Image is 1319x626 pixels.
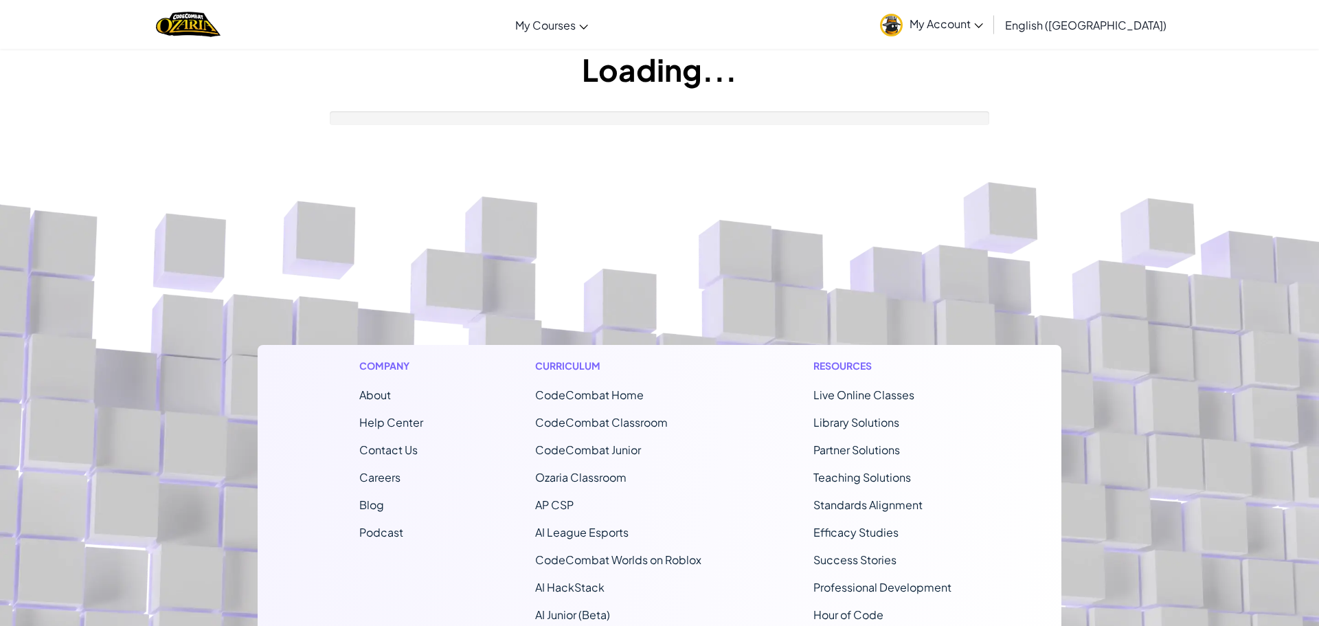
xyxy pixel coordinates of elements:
[873,3,990,46] a: My Account
[813,552,897,567] a: Success Stories
[813,498,923,512] a: Standards Alignment
[880,14,903,36] img: avatar
[813,443,900,457] a: Partner Solutions
[535,470,627,484] a: Ozaria Classroom
[813,470,911,484] a: Teaching Solutions
[359,359,423,373] h1: Company
[359,443,418,457] span: Contact Us
[359,470,401,484] a: Careers
[156,10,220,38] a: Ozaria by CodeCombat logo
[998,6,1173,43] a: English ([GEOGRAPHIC_DATA])
[515,18,576,32] span: My Courses
[535,552,701,567] a: CodeCombat Worlds on Roblox
[535,580,605,594] a: AI HackStack
[535,607,610,622] a: AI Junior (Beta)
[359,498,384,512] a: Blog
[813,580,951,594] a: Professional Development
[156,10,220,38] img: Home
[910,16,983,31] span: My Account
[508,6,595,43] a: My Courses
[359,525,403,539] a: Podcast
[535,359,701,373] h1: Curriculum
[1005,18,1166,32] span: English ([GEOGRAPHIC_DATA])
[813,607,883,622] a: Hour of Code
[359,388,391,402] a: About
[535,443,641,457] a: CodeCombat Junior
[535,415,668,429] a: CodeCombat Classroom
[359,415,423,429] a: Help Center
[813,359,960,373] h1: Resources
[535,498,574,512] a: AP CSP
[813,525,899,539] a: Efficacy Studies
[813,415,899,429] a: Library Solutions
[535,525,629,539] a: AI League Esports
[535,388,644,402] span: CodeCombat Home
[813,388,914,402] a: Live Online Classes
